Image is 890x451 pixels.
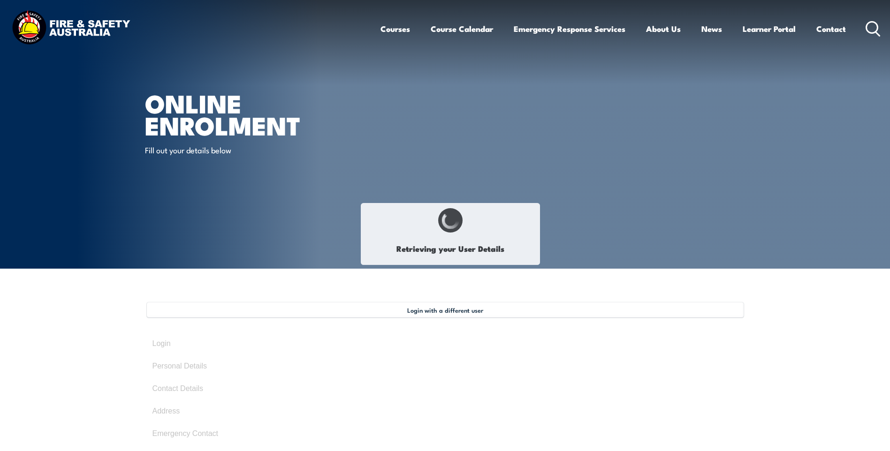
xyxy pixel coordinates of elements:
[145,92,377,135] h1: Online Enrolment
[816,16,846,41] a: Contact
[366,238,535,260] h1: Retrieving your User Details
[646,16,681,41] a: About Us
[514,16,625,41] a: Emergency Response Services
[431,16,493,41] a: Course Calendar
[701,16,722,41] a: News
[743,16,796,41] a: Learner Portal
[380,16,410,41] a: Courses
[407,306,483,314] span: Login with a different user
[145,144,316,155] p: Fill out your details below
